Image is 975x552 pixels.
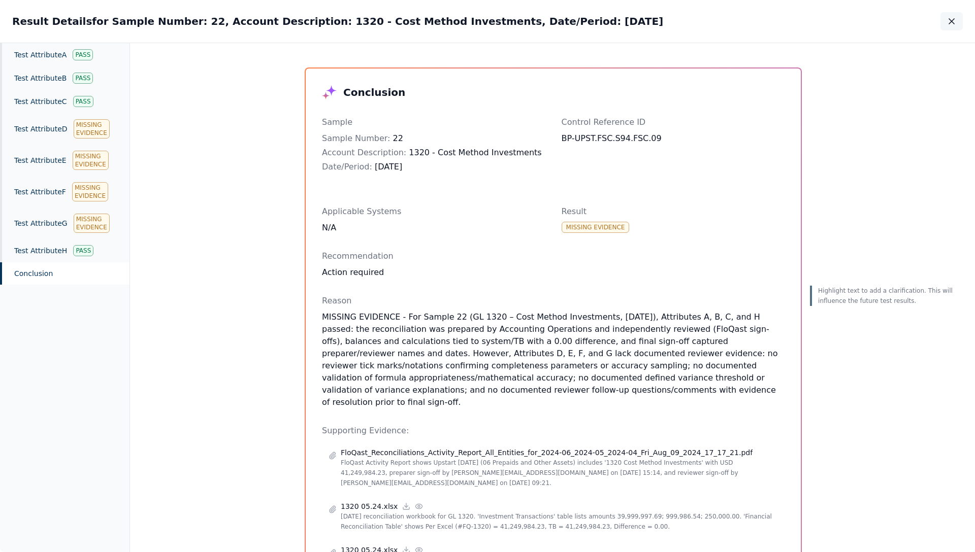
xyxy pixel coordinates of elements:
div: Missing Evidence [73,151,109,170]
p: Reason [322,295,785,307]
p: Recommendation [322,250,785,262]
div: BP-UPST.FSC.S94.FSC.09 [562,132,785,145]
p: Sample [322,116,545,128]
div: 22 [322,132,545,145]
p: Control Reference ID [562,116,785,128]
span: Date/Period : [322,162,372,171]
div: Missing Evidence [74,214,110,233]
p: [DATE] reconciliation workbook for GL 1320. 'Investment Transactions' table lists amounts 39,999,... [341,511,778,532]
p: FloQast Activity Report shows Upstart [DATE] (06 Prepaids and Other Assets) includes '1320 Cost M... [341,458,778,488]
span: Sample Number : [322,133,390,143]
div: [DATE] [322,161,545,173]
div: N/A [322,222,545,234]
p: MISSING EVIDENCE - For Sample 22 (GL 1320 – Cost Method Investments, [DATE]), Attributes A, B, C,... [322,311,785,408]
div: Pass [73,96,93,107]
div: Missing Evidence [72,182,108,201]
p: FloQast_Reconciliations_Activity_Report_All_Entities_for_2024-06_2024-05_2024-04_Fri_Aug_09_2024_... [341,447,753,458]
div: Pass [73,245,93,256]
div: Pass [73,73,93,84]
p: Result [562,205,785,218]
div: 1320 - Cost Method Investments [322,147,545,159]
a: Download file [402,502,411,511]
h2: Result Details for Sample Number: 22, Account Description: 1320 - Cost Method Investments, Date/P... [12,14,663,28]
div: Missing Evidence [74,119,110,139]
span: Account Description : [322,148,406,157]
p: Highlight text to add a clarification. This will influence the future test results. [818,286,956,306]
h3: Conclusion [343,85,405,99]
div: Pass [73,49,93,60]
div: Action required [322,266,785,279]
p: Applicable Systems [322,205,545,218]
p: 1320 05.24.xlsx [341,501,398,511]
div: Missing Evidence [562,222,630,233]
p: Supporting Evidence: [322,425,785,437]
